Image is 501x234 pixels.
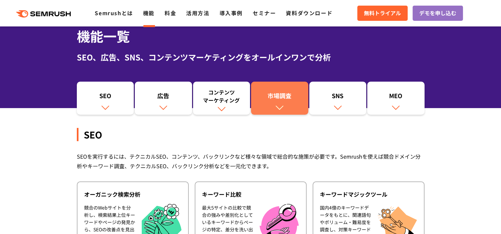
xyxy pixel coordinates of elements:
[309,82,367,115] a: SNS
[77,26,425,46] h1: 機能一覧
[253,9,276,17] a: セミナー
[95,9,133,17] a: Semrushとは
[313,92,363,103] div: SNS
[84,190,181,198] div: オーガニック検索分析
[135,82,192,115] a: 広告
[186,9,209,17] a: 活用方法
[357,6,408,21] a: 無料トライアル
[165,9,176,17] a: 料金
[77,82,134,115] a: SEO
[413,6,463,21] a: デモを申し込む
[77,152,425,171] div: SEOを実行するには、テクニカルSEO、コンテンツ、バックリンクなど様々な領域で総合的な施策が必要です。Semrushを使えば競合ドメイン分析やキーワード調査、テクニカルSEO、バックリンク分析...
[220,9,243,17] a: 導入事例
[367,82,425,115] a: MEO
[138,92,189,103] div: 広告
[320,190,417,198] div: キーワードマジックツール
[286,9,332,17] a: 資料ダウンロード
[371,92,421,103] div: MEO
[143,9,155,17] a: 機能
[77,51,425,63] div: SEO、広告、SNS、コンテンツマーケティングをオールインワンで分析
[77,128,425,141] div: SEO
[202,190,299,198] div: キーワード比較
[419,9,456,18] span: デモを申し込む
[80,92,131,103] div: SEO
[364,9,401,18] span: 無料トライアル
[251,82,308,115] a: 市場調査
[193,82,250,115] a: コンテンツマーケティング
[196,88,247,104] div: コンテンツ マーケティング
[254,92,305,103] div: 市場調査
